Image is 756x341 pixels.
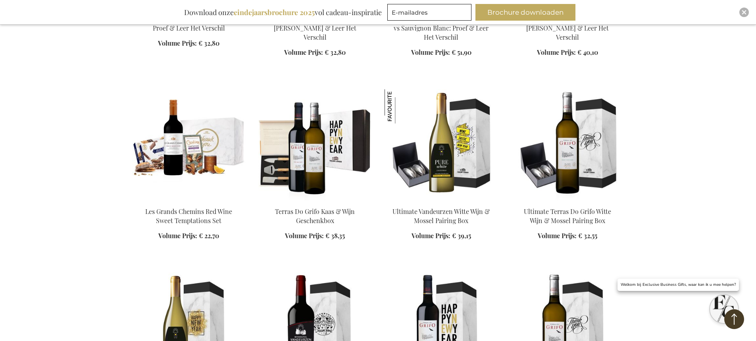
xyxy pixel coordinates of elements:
span: Volume Prijs: [158,39,197,47]
a: Ultimate Terras Do Grifo Witte Wijn & Mossel Pairing Box [524,207,611,225]
a: Volume Prijs: € 32,80 [284,48,346,57]
a: Ultimate Terras Do Grifo White Wine & Mussel Pairing Box [511,197,624,205]
a: Blind Wijnproef Spel - Chardonnay vs Sauvignon Blanc: Proef & Leer Het Verschil [391,15,491,41]
span: € 32,55 [578,231,597,240]
b: eindejaarsbrochure 2025 [234,8,315,17]
a: Volume Prijs: € 51,90 [411,48,471,57]
a: Volume Prijs: € 22,70 [158,231,219,241]
a: Volume Prijs: € 38,35 [285,231,345,241]
span: € 32,80 [325,48,346,56]
a: Volume Prijs: € 39,15 [412,231,471,241]
span: Volume Prijs: [285,231,324,240]
a: Les Grands Chemins Red Wine Sweet Temptations Set [132,197,246,205]
span: € 38,35 [325,231,345,240]
img: Ultimate Vandeurzen White Wine & Mussel Pairing Box [385,89,498,200]
a: Blind Wijnproef Spel - Rode Wijn - Proef & Leer Het Verschil [140,15,238,32]
a: Terras Do Grifo Kaas & Wijn Geschenkbox [275,207,355,225]
form: marketing offers and promotions [387,4,474,23]
span: Volume Prijs: [284,48,323,56]
span: Volume Prijs: [411,48,450,56]
a: Ultimate Vandeurzen White Wine & Mussel Pairing Box Ultimate Vandeurzen Witte Wijn & Mossel Pairi... [385,197,498,205]
span: Volume Prijs: [538,231,577,240]
input: E-mailadres [387,4,471,21]
div: Download onze vol cadeau-inspiratie [181,4,385,21]
a: Volume Prijs: € 40,10 [537,48,598,57]
span: € 40,10 [577,48,598,56]
a: Terras Do Grifo Cheese & Wine Box [258,197,372,205]
span: Volume Prijs: [412,231,450,240]
button: Brochure downloaden [475,4,575,21]
span: € 51,90 [452,48,471,56]
a: Blind Wijnproef Spel - Witte Wijn: [PERSON_NAME] & Leer Het Verschil [267,15,362,41]
a: Volume Prijs: € 32,55 [538,231,597,241]
img: Ultimate Vandeurzen Witte Wijn & Mossel Pairing Box [385,89,419,123]
img: Terras Do Grifo Cheese & Wine Box [258,89,372,200]
a: Ultimate Vandeurzen Witte Wijn & Mossel Pairing Box [392,207,490,225]
span: € 32,80 [198,39,219,47]
a: Les Grands Chemins Red Wine Sweet Temptations Set [145,207,232,225]
span: Volume Prijs: [158,231,197,240]
a: Blind Wijnproef Spel - Rosé Wijn: [PERSON_NAME] & Leer Het Verschil [521,15,614,41]
img: Ultimate Terras Do Grifo White Wine & Mussel Pairing Box [511,89,624,200]
span: Volume Prijs: [537,48,576,56]
div: Close [739,8,749,17]
img: Close [742,10,746,15]
span: € 39,15 [452,231,471,240]
img: Les Grands Chemins Red Wine Sweet Temptations Set [132,89,246,200]
a: Volume Prijs: € 32,80 [158,39,219,48]
span: € 22,70 [199,231,219,240]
